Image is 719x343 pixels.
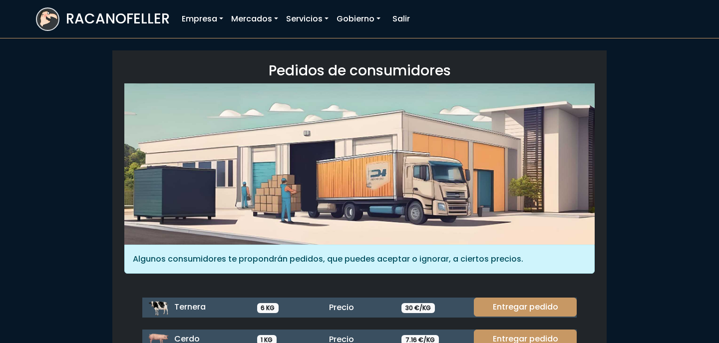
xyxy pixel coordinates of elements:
[174,301,206,313] span: Ternera
[333,9,384,29] a: Gobierno
[323,302,395,314] div: Precio
[474,298,577,317] a: Entregar pedido
[401,303,435,313] span: 30 €/KG
[124,83,595,245] img: orders.jpg
[388,9,414,29] a: Salir
[257,303,279,313] span: 6 KG
[36,5,170,33] a: RACANOFELLER
[124,245,595,274] div: Algunos consumidores te propondrán pedidos, que puedes aceptar o ignorar, a ciertos precios.
[282,9,333,29] a: Servicios
[227,9,282,29] a: Mercados
[178,9,227,29] a: Empresa
[37,8,58,27] img: logoracarojo.png
[148,298,168,318] img: ternera.png
[124,62,595,79] h3: Pedidos de consumidores
[66,10,170,27] h3: RACANOFELLER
